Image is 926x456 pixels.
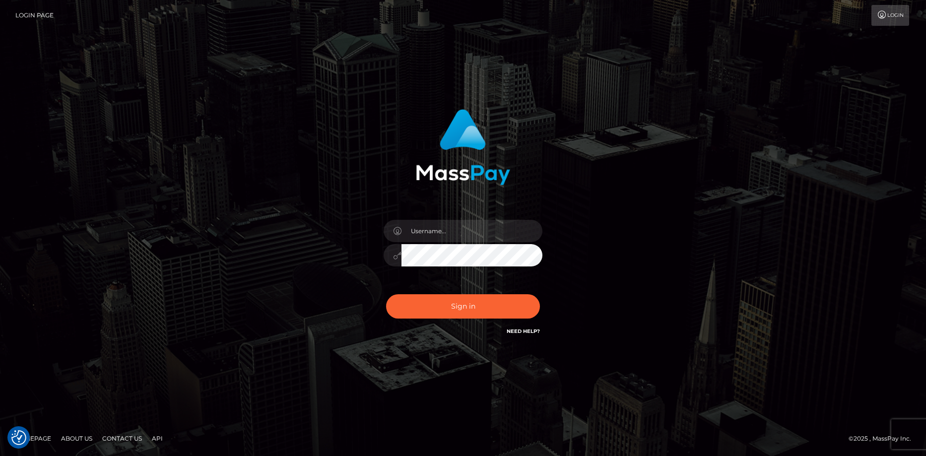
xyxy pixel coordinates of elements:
[11,430,26,445] button: Consent Preferences
[148,431,167,446] a: API
[98,431,146,446] a: Contact Us
[849,433,919,444] div: © 2025 , MassPay Inc.
[11,431,55,446] a: Homepage
[11,430,26,445] img: Revisit consent button
[507,328,540,334] a: Need Help?
[871,5,909,26] a: Login
[57,431,96,446] a: About Us
[416,109,510,185] img: MassPay Login
[401,220,542,242] input: Username...
[15,5,54,26] a: Login Page
[386,294,540,319] button: Sign in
